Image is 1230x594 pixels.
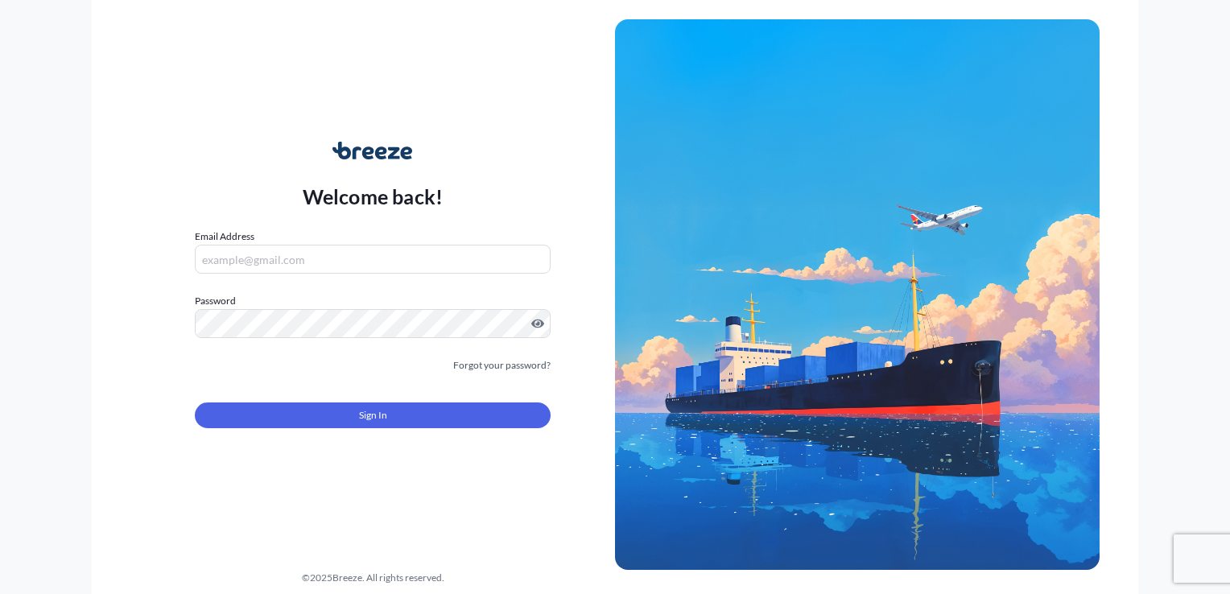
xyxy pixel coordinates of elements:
a: Forgot your password? [453,357,551,373]
div: © 2025 Breeze. All rights reserved. [130,570,615,586]
p: Welcome back! [303,184,444,209]
label: Password [195,293,551,309]
input: example@gmail.com [195,245,551,274]
button: Sign In [195,402,551,428]
label: Email Address [195,229,254,245]
span: Sign In [359,407,387,423]
img: Ship illustration [615,19,1100,570]
button: Show password [531,317,544,330]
